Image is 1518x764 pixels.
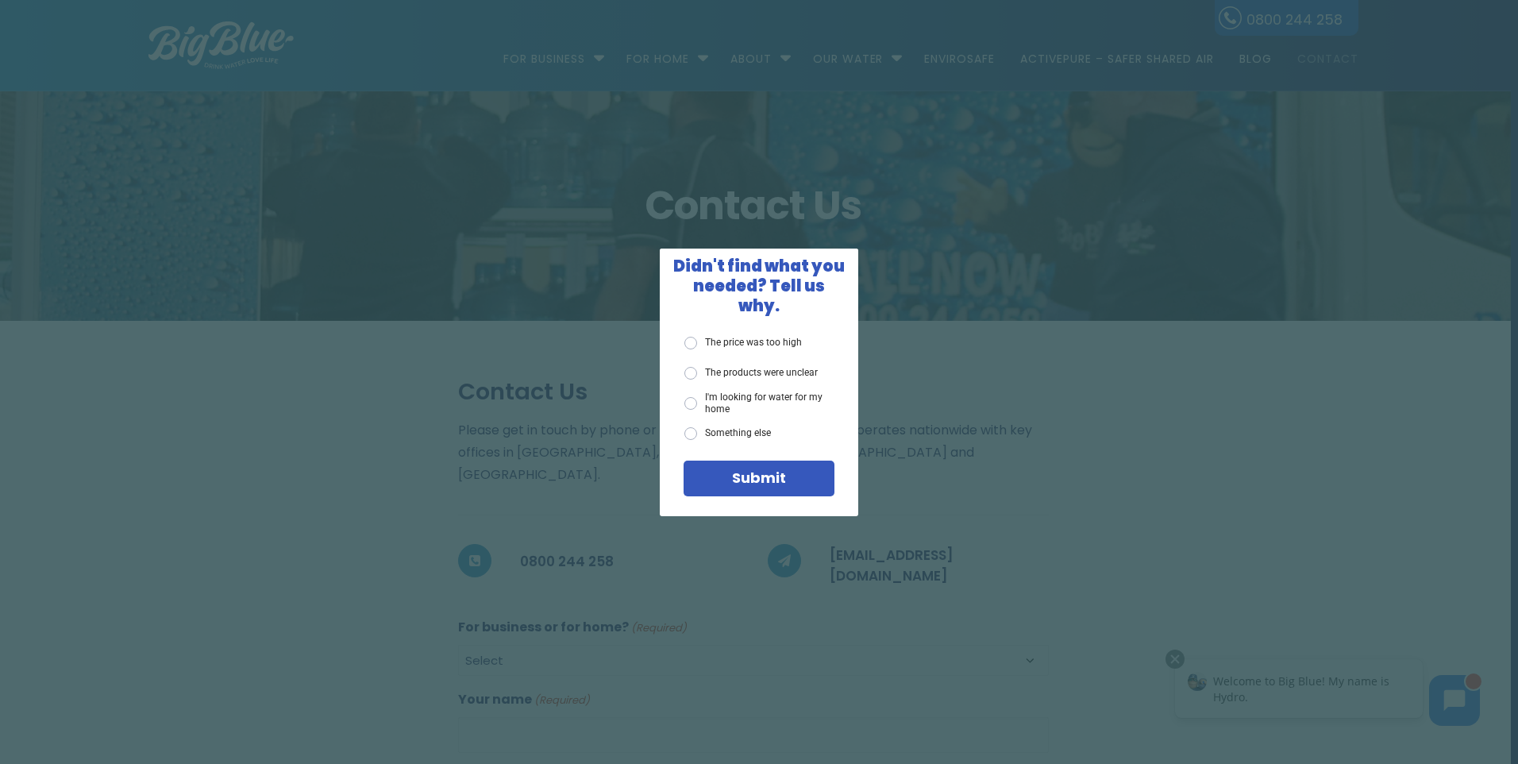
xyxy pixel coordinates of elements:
label: Something else [684,427,771,440]
label: I'm looking for water for my home [684,392,834,415]
label: The products were unclear [684,367,818,380]
label: The price was too high [684,337,802,349]
span: Welcome to Big Blue! My name is Hydro. [55,27,231,58]
img: Avatar [29,25,48,44]
span: Didn't find what you needed? Tell us why. [673,255,845,317]
span: Submit [732,468,786,488]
